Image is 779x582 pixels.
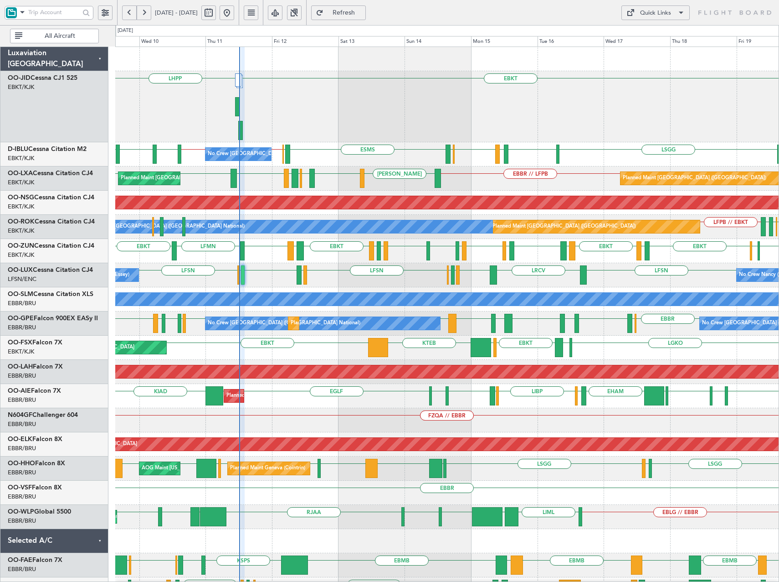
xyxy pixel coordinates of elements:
[8,364,33,370] span: OO-LAH
[10,29,99,43] button: All Aircraft
[492,220,636,234] div: Planned Maint [GEOGRAPHIC_DATA] ([GEOGRAPHIC_DATA])
[8,348,34,356] a: EBKT/KJK
[8,203,34,211] a: EBKT/KJK
[272,36,338,47] div: Fri 12
[8,396,36,404] a: EBBR/BRU
[8,251,34,259] a: EBKT/KJK
[8,517,36,525] a: EBBR/BRU
[338,36,405,47] div: Sat 13
[8,291,93,297] a: OO-SLMCessna Citation XLS
[8,484,32,491] span: OO-VSF
[670,36,737,47] div: Thu 18
[8,291,33,297] span: OO-SLM
[8,339,62,346] a: OO-FSXFalcon 7X
[8,299,36,307] a: EBBR/BRU
[8,565,36,573] a: EBBR/BRU
[8,170,93,177] a: OO-LXACessna Citation CJ4
[8,315,34,322] span: OO-GPE
[8,364,63,370] a: OO-LAHFalcon 7X
[24,33,96,39] span: All Aircraft
[8,218,35,225] span: OO-ROK
[205,36,272,47] div: Thu 11
[139,36,206,47] div: Wed 10
[8,388,31,394] span: OO-AIE
[8,194,34,201] span: OO-NSG
[8,412,78,418] a: N604GFChallenger 604
[8,75,31,81] span: OO-JID
[8,170,33,177] span: OO-LXA
[8,243,94,249] a: OO-ZUNCessna Citation CJ4
[230,462,305,475] div: Planned Maint Geneva (Cointrin)
[8,436,62,442] a: OO-ELKFalcon 8X
[8,218,95,225] a: OO-ROKCessna Citation CJ4
[8,509,34,515] span: OO-WLP
[8,372,36,380] a: EBBR/BRU
[226,389,370,403] div: Planned Maint [GEOGRAPHIC_DATA] ([GEOGRAPHIC_DATA])
[8,460,35,467] span: OO-HHO
[538,36,604,47] div: Tue 16
[8,154,34,162] a: EBKT/KJK
[208,317,360,330] div: No Crew [GEOGRAPHIC_DATA] ([GEOGRAPHIC_DATA] National)
[8,83,34,91] a: EBKT/KJK
[8,243,34,249] span: OO-ZUN
[8,315,98,322] a: OO-GPEFalcon 900EX EASy II
[8,468,36,477] a: EBBR/BRU
[8,557,32,563] span: OO-FAE
[8,388,61,394] a: OO-AIEFalcon 7X
[8,194,94,201] a: OO-NSGCessna Citation CJ4
[208,147,360,161] div: No Crew [GEOGRAPHIC_DATA] ([GEOGRAPHIC_DATA] National)
[8,444,36,452] a: EBBR/BRU
[8,339,32,346] span: OO-FSX
[311,5,366,20] button: Refresh
[118,27,133,35] div: [DATE]
[121,171,286,185] div: Planned Maint [GEOGRAPHIC_DATA] ([GEOGRAPHIC_DATA] National)
[8,412,32,418] span: N604GF
[8,227,34,235] a: EBKT/KJK
[28,5,80,19] input: Trip Account
[8,275,36,283] a: LFSN/ENC
[8,323,36,332] a: EBBR/BRU
[142,462,252,475] div: AOG Maint [US_STATE] ([GEOGRAPHIC_DATA])
[8,267,33,273] span: OO-LUX
[8,420,36,428] a: EBBR/BRU
[8,146,87,152] a: D-IBLUCessna Citation M2
[8,436,32,442] span: OO-ELK
[8,493,36,501] a: EBBR/BRU
[405,36,471,47] div: Sun 14
[604,36,670,47] div: Wed 17
[325,10,363,16] span: Refresh
[471,36,538,47] div: Mon 15
[155,9,198,17] span: [DATE] - [DATE]
[8,267,93,273] a: OO-LUXCessna Citation CJ4
[8,557,62,563] a: OO-FAEFalcon 7X
[8,75,77,81] a: OO-JIDCessna CJ1 525
[291,317,456,330] div: Planned Maint [GEOGRAPHIC_DATA] ([GEOGRAPHIC_DATA] National)
[8,484,62,491] a: OO-VSFFalcon 8X
[8,146,28,152] span: D-IBLU
[8,509,71,515] a: OO-WLPGlobal 5500
[8,460,65,467] a: OO-HHOFalcon 8X
[8,178,34,187] a: EBKT/KJK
